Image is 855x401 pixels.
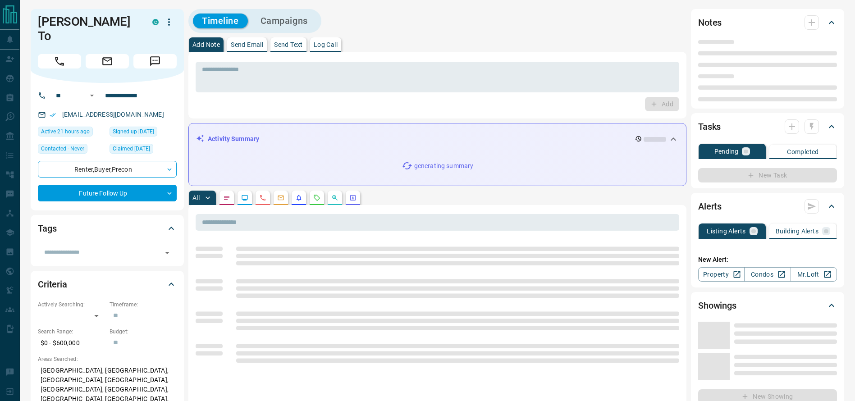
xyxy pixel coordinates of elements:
svg: Agent Actions [349,194,357,201]
div: Mon Jan 22 2024 [110,144,177,156]
div: Renter , Buyer , Precon [38,161,177,178]
p: New Alert: [698,255,837,264]
span: Active 21 hours ago [41,127,90,136]
div: Notes [698,12,837,33]
div: Criteria [38,273,177,295]
p: Listing Alerts [707,228,746,234]
h2: Notes [698,15,722,30]
p: Search Range: [38,328,105,336]
div: condos.ca [152,19,159,25]
button: Campaigns [251,14,317,28]
p: $0 - $600,000 [38,336,105,351]
h2: Alerts [698,199,722,214]
p: Send Text [274,41,303,48]
p: Building Alerts [776,228,818,234]
svg: Lead Browsing Activity [241,194,248,201]
span: Email [86,54,129,68]
p: All [192,195,200,201]
button: Open [87,90,97,101]
p: generating summary [414,161,473,171]
p: Send Email [231,41,263,48]
div: Tags [38,218,177,239]
p: Budget: [110,328,177,336]
svg: Opportunities [331,194,338,201]
h1: [PERSON_NAME] To [38,14,139,43]
h2: Tags [38,221,56,236]
span: Call [38,54,81,68]
div: Activity Summary [196,131,679,147]
svg: Notes [223,194,230,201]
p: Add Note [192,41,220,48]
h2: Showings [698,298,736,313]
div: Future Follow Up [38,185,177,201]
svg: Requests [313,194,320,201]
span: Claimed [DATE] [113,144,150,153]
div: Tasks [698,116,837,137]
svg: Listing Alerts [295,194,302,201]
svg: Emails [277,194,284,201]
svg: Calls [259,194,266,201]
button: Timeline [193,14,248,28]
span: Message [133,54,177,68]
svg: Email Verified [50,112,56,118]
div: Showings [698,295,837,316]
p: Areas Searched: [38,355,177,363]
p: Completed [787,149,819,155]
a: [EMAIL_ADDRESS][DOMAIN_NAME] [62,111,164,118]
a: Mr.Loft [791,267,837,282]
div: Alerts [698,196,837,217]
span: Signed up [DATE] [113,127,154,136]
button: Open [161,246,174,259]
p: Activity Summary [208,134,259,144]
p: Pending [714,148,739,155]
h2: Tasks [698,119,721,134]
p: Timeframe: [110,301,177,309]
div: Mon Oct 13 2025 [38,127,105,139]
span: Contacted - Never [41,144,84,153]
h2: Criteria [38,277,67,292]
p: Log Call [314,41,338,48]
div: Fri Sep 25 2020 [110,127,177,139]
a: Property [698,267,745,282]
p: Actively Searching: [38,301,105,309]
a: Condos [744,267,791,282]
